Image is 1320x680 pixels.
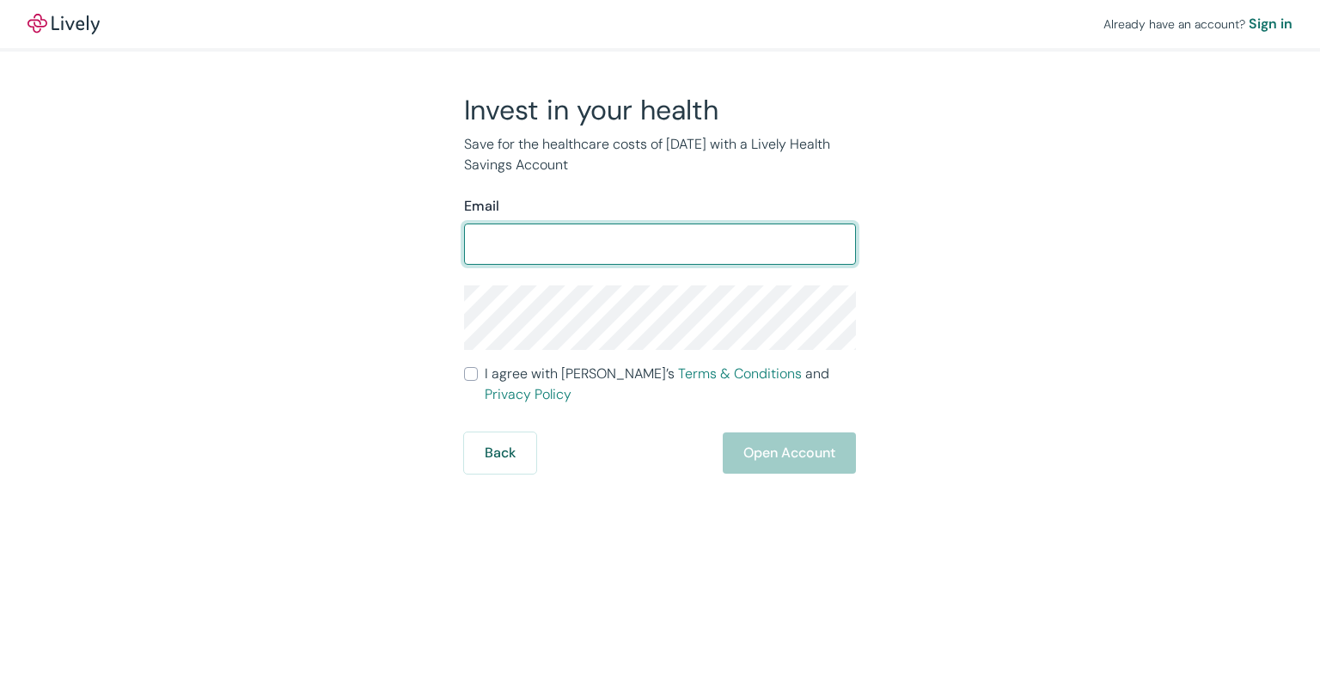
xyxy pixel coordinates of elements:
a: LivelyLively [27,14,100,34]
a: Privacy Policy [485,385,571,403]
a: Sign in [1249,14,1292,34]
img: Lively [27,14,100,34]
h2: Invest in your health [464,93,856,127]
div: Already have an account? [1103,14,1292,34]
span: I agree with [PERSON_NAME]’s and [485,364,856,405]
p: Save for the healthcare costs of [DATE] with a Lively Health Savings Account [464,134,856,175]
label: Email [464,196,499,217]
a: Terms & Conditions [678,365,802,383]
button: Back [464,432,536,474]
